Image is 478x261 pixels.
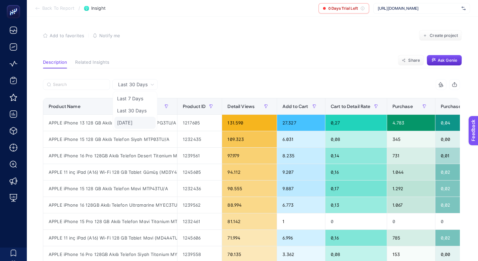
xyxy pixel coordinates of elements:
div: 0,13 [325,197,387,213]
div: 0,16 [325,230,387,246]
li: Last 30 Days [114,105,156,117]
div: APPLE iPhone 15 128 GB Akıllı Telefon Siyah MTP03TU/A [43,131,177,147]
input: Search [53,82,106,87]
span: Feedback [4,2,25,7]
div: 1239561 [177,148,222,164]
div: 1232461 [177,213,222,229]
span: Add to Cart [282,104,308,109]
span: Description [43,60,67,65]
div: 88.994 [222,197,276,213]
div: 0,17 [325,180,387,197]
span: Add to favorites [50,33,84,38]
img: svg%3e [462,5,466,12]
button: Share [398,55,424,66]
div: 0 [387,213,435,229]
button: Description [43,60,67,68]
div: 1232436 [177,180,222,197]
div: 6.773 [277,197,325,213]
div: 131.590 [222,115,276,131]
div: 1245606 [177,230,222,246]
span: / [78,5,80,11]
span: Create project [430,33,458,38]
span: Cart to Detail Rate [331,104,371,109]
span: Detail Views [227,104,255,109]
span: Related Insights [75,60,109,65]
div: APPLE iPhone 16 128GB Akıllı Telefon Ultramarine MYEC3TU/A [43,197,177,213]
div: 4.783 [387,115,435,131]
span: Product Name [49,104,81,109]
li: [DATE] [114,117,156,129]
div: 1217605 [177,115,222,131]
button: Ask Genie [427,55,462,66]
button: Add to favorites [43,33,84,38]
div: 81.142 [222,213,276,229]
div: 9.207 [277,164,325,180]
div: APPLE iPhone 15 Pro 128 GB Akıllı Telefon Mavi Titanium MTV03TU/A [43,213,177,229]
div: 97.979 [222,148,276,164]
span: Insight [91,6,106,11]
span: Purchase [392,104,413,109]
div: 9.887 [277,180,325,197]
span: Purchase Rate [441,104,472,109]
span: Back To Report [42,6,74,11]
div: 1.292 [387,180,435,197]
div: 345 [387,131,435,147]
div: 0 [325,213,387,229]
button: Notify me [93,33,120,38]
div: 731 [387,148,435,164]
div: 0,16 [325,164,387,180]
div: 0,14 [325,148,387,164]
span: Ask Genie [438,58,457,63]
div: 8.235 [277,148,325,164]
div: 1232435 [177,131,222,147]
span: Last 30 Days [118,81,148,88]
div: APPLE 11 inç iPad (A16) Wi-Fi 128 GB Tablet Gümüş (MD3Y4TU/A) [43,164,177,180]
div: 1.067 [387,197,435,213]
div: APPLE iPhone 13 128 GB Akıllı Telefon Starlight MLPG3TU/A [43,115,177,131]
div: 1 [277,213,325,229]
div: 1239562 [177,197,222,213]
div: 0,08 [325,131,387,147]
div: 109.323 [222,131,276,147]
div: APPLE iPhone 15 128 GB Akıllı Telefon Mavi MTP43TU/A [43,180,177,197]
div: 6.031 [277,131,325,147]
button: Related Insights [75,60,109,68]
span: [URL][DOMAIN_NAME] [378,6,459,11]
div: APPLE iPhone 16 Pro 128GB Akıllı Telefon Desert Titanium MYNF3TU/A [43,148,177,164]
span: Product ID [183,104,206,109]
li: Last 7 Days [114,93,156,105]
div: 785 [387,230,435,246]
div: 1.044 [387,164,435,180]
div: 94.112 [222,164,276,180]
div: 1245605 [177,164,222,180]
div: 27.327 [277,115,325,131]
span: 0 Days Trial Left [328,6,358,11]
div: 90.555 [222,180,276,197]
button: Create project [419,30,462,41]
div: 0,27 [325,115,387,131]
div: APPLE 11 inç iPad (A16) Wi-Fi 128 GB Tablet Mavi (MD4A4TU/A) [43,230,177,246]
div: 71.994 [222,230,276,246]
span: Notify me [99,33,120,38]
span: Share [408,58,420,63]
div: 6.996 [277,230,325,246]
